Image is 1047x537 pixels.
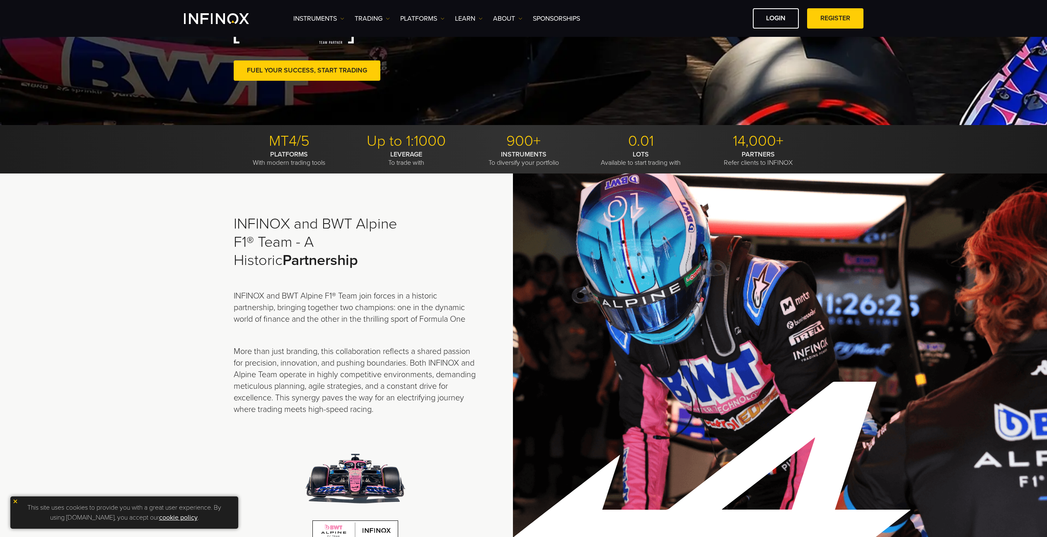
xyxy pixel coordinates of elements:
[533,14,580,24] a: SPONSORSHIPS
[234,346,477,415] p: More than just branding, this collaboration reflects a shared passion for precision, innovation, ...
[234,215,420,270] h2: INFINOX and BWT Alpine F1® Team - A Historic
[753,8,799,29] a: LOGIN
[493,14,522,24] a: ABOUT
[283,251,358,269] strong: Partnership
[355,14,390,24] a: TRADING
[234,290,477,325] p: INFINOX and BWT Alpine F1® Team join forces in a historic partnership, bringing together two cham...
[234,60,380,81] a: FUEL YOUR SUCCESS, START TRADING
[807,8,863,29] a: REGISTER
[184,13,268,24] a: INFINOX Logo
[455,14,483,24] a: Learn
[400,14,445,24] a: PLATFORMS
[293,14,344,24] a: Instruments
[159,513,198,522] a: cookie policy
[12,498,18,504] img: yellow close icon
[15,501,234,525] p: This site uses cookies to provide you with a great user experience. By using [DOMAIN_NAME], you a...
